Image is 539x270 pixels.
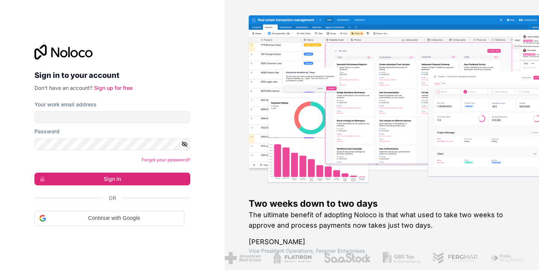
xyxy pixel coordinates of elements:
h1: Two weeks down to two days [249,198,515,210]
h2: Sign in to your account [34,69,190,82]
h2: The ultimate benefit of adopting Noloco is that what used to take two weeks to approve and proces... [249,210,515,231]
span: Don't have an account? [34,85,93,91]
input: Password [34,138,190,150]
img: /assets/gbstax-C-GtDUiK.png [383,252,421,264]
span: Continue with Google [49,214,179,222]
h1: Vice President Operations , Fergmar Enterprises [249,247,515,255]
label: Your work email address [34,101,97,108]
img: /assets/fergmar-CudnrXN5.png [433,252,478,264]
h1: [PERSON_NAME] [249,237,515,247]
a: Sign up for free [94,85,133,91]
img: /assets/saastock-C6Zbiodz.png [324,252,371,264]
div: Continue with Google [34,211,184,226]
span: Or [109,194,116,202]
a: Forgot your password? [142,157,190,163]
input: Email address [34,111,190,123]
button: Sign in [34,173,190,185]
img: /assets/flatiron-C8eUkumj.png [273,252,312,264]
img: /assets/fiera-fwj2N5v4.png [490,252,526,264]
label: Password [34,128,60,135]
img: /assets/american-red-cross-BAupjrZR.png [225,252,261,264]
